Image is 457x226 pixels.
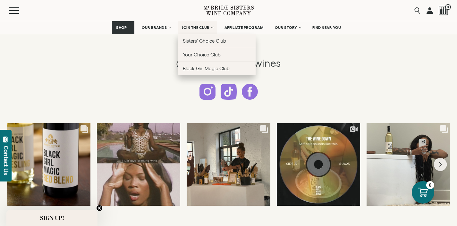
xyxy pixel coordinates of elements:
a: SHOP [112,21,134,34]
button: Mobile Menu Trigger [9,7,32,14]
span: FIND NEAR YOU [312,25,341,30]
span: SHOP [116,25,127,30]
a: Today’s vibe: uninterrupted peace. In honor of National Relaxation Day, we'v... [277,123,360,206]
a: FIND NEAR YOU [308,21,345,34]
span: Black Girl Magic Club [183,66,230,71]
div: SIGN UP!Close teaser [6,210,97,226]
span: OUR BRANDS [142,25,167,30]
a: What's self-care without a little wine? 🍷 @theselfcarelabexperience took NY... [187,123,270,206]
span: SIGN UP! [40,214,64,222]
span: AFFILIATE PROGRAM [224,25,264,30]
button: Close teaser [96,205,103,211]
h6: Follow us [38,47,419,53]
a: Sisters' Choice Club [178,34,256,48]
a: It’s giving bold. It’s giving smooth. It’s giving... 20% off sitewide. Cele... [7,123,90,206]
a: Black Girl Magic Club [178,62,256,75]
div: Contact Us [3,146,9,175]
span: JOIN THE CLUB [182,25,209,30]
a: Monday Mood: Don't worry, we're here for you 🍷 📸: @badgirlgoodhuman... [97,123,180,206]
div: 0 [426,181,434,189]
a: AFFILIATE PROGRAM [220,21,268,34]
a: OUR BRANDS [138,21,174,34]
span: OUR STORY [275,25,297,30]
a: Follow us on Instagram [199,84,216,100]
a: Your Choice Club [178,48,256,62]
span: @blackgirlmagicwines [176,57,281,69]
span: 0 [445,4,451,10]
button: Next slide [434,158,447,171]
span: Sisters' Choice Club [183,38,226,44]
a: Midweek meltdown? Never heard of her. Run the bath, pour the Riesling, and l... [367,123,450,206]
span: Your Choice Club [183,52,221,57]
a: OUR STORY [271,21,305,34]
a: JOIN THE CLUB [178,21,217,34]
